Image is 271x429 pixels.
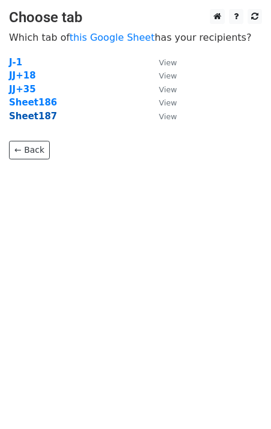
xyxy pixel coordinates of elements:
a: View [147,57,177,68]
small: View [159,85,177,94]
small: View [159,98,177,107]
a: Sheet186 [9,97,57,108]
a: this Google Sheet [70,32,155,43]
small: View [159,71,177,80]
a: J-1 [9,57,22,68]
a: ← Back [9,141,50,159]
a: JJ+18 [9,70,36,81]
a: View [147,111,177,122]
h3: Choose tab [9,9,262,26]
a: View [147,97,177,108]
small: View [159,112,177,121]
a: View [147,84,177,95]
small: View [159,58,177,67]
p: Which tab of has your recipients? [9,31,262,44]
a: Sheet187 [9,111,57,122]
a: JJ+35 [9,84,36,95]
a: View [147,70,177,81]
